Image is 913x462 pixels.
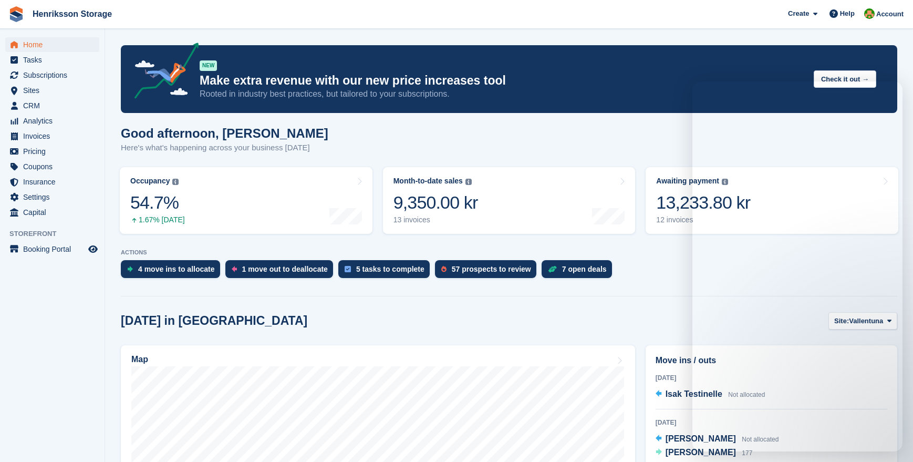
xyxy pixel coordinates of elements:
span: [PERSON_NAME] [666,448,736,457]
img: deal-1b604bf984904fb50ccaf53a9ad4b4a5d6e5aea283cecdc64d6e3604feb123c2.svg [548,265,557,273]
div: NEW [200,60,217,71]
span: Settings [23,190,86,204]
img: prospect-51fa495bee0391a8d652442698ab0144808aea92771e9ea1ae160a38d050c398.svg [441,266,447,272]
div: [DATE] [656,418,887,427]
a: menu [5,83,99,98]
a: Henriksson Storage [28,5,116,23]
a: Occupancy 54.7% 1.67% [DATE] [120,167,372,234]
div: 57 prospects to review [452,265,531,273]
span: Subscriptions [23,68,86,83]
div: 9,350.00 kr [393,192,478,213]
h2: Move ins / outs [656,354,887,367]
img: stora-icon-8386f47178a22dfd0bd8f6a31ec36ba5ce8667c1dd55bd0f319d3a0aa187defe.svg [8,6,24,22]
img: task-75834270c22a3079a89374b754ae025e5fb1db73e45f91037f5363f120a921f8.svg [345,266,351,272]
div: 4 move ins to allocate [138,265,215,273]
p: Make extra revenue with our new price increases tool [200,73,805,88]
a: menu [5,190,99,204]
div: 7 open deals [562,265,607,273]
img: move_ins_to_allocate_icon-fdf77a2bb77ea45bf5b3d319d69a93e2d87916cf1d5bf7949dd705db3b84f3ca.svg [127,266,133,272]
div: 1.67% [DATE] [130,215,185,224]
div: 12 invoices [656,215,750,224]
iframe: Intercom live chat [692,81,902,451]
a: 57 prospects to review [435,260,542,283]
span: Account [876,9,904,19]
a: menu [5,98,99,113]
div: Awaiting payment [656,177,719,186]
span: Storefront [9,229,105,239]
a: Preview store [87,243,99,255]
span: Tasks [23,53,86,67]
span: Coupons [23,159,86,174]
span: Invoices [23,129,86,143]
a: 7 open deals [542,260,617,283]
span: Sites [23,83,86,98]
div: 13,233.80 kr [656,192,750,213]
img: icon-info-grey-7440780725fd019a000dd9b08b2336e03edf1995a4989e88bcd33f0948082b44.svg [465,179,472,185]
a: menu [5,159,99,174]
a: Month-to-date sales 9,350.00 kr 13 invoices [383,167,636,234]
a: [PERSON_NAME] 177 [656,446,753,460]
a: 1 move out to deallocate [225,260,338,283]
img: price-adjustments-announcement-icon-8257ccfd72463d97f412b2fc003d46551f7dbcb40ab6d574587a9cd5c0d94... [126,43,199,102]
span: [PERSON_NAME] [666,434,736,443]
div: 13 invoices [393,215,478,224]
span: Create [788,8,809,19]
div: 1 move out to deallocate [242,265,328,273]
div: [DATE] [656,373,887,383]
span: Capital [23,205,86,220]
span: Pricing [23,144,86,159]
a: menu [5,114,99,128]
span: Analytics [23,114,86,128]
div: 54.7% [130,192,185,213]
a: menu [5,53,99,67]
div: Occupancy [130,177,170,186]
span: 177 [742,449,752,457]
p: ACTIONS [121,249,897,256]
span: Booking Portal [23,242,86,256]
a: menu [5,242,99,256]
a: menu [5,129,99,143]
span: Insurance [23,174,86,189]
a: Isak Testinelle Not allocated [656,388,765,402]
a: 4 move ins to allocate [121,260,225,283]
div: 5 tasks to complete [356,265,424,273]
div: Month-to-date sales [393,177,463,186]
img: move_outs_to_deallocate_icon-f764333ba52eb49d3ac5e1228854f67142a1ed5810a6f6cc68b1a99e826820c5.svg [232,266,237,272]
a: menu [5,205,99,220]
span: Home [23,37,86,52]
a: menu [5,144,99,159]
span: Help [840,8,855,19]
img: icon-info-grey-7440780725fd019a000dd9b08b2336e03edf1995a4989e88bcd33f0948082b44.svg [172,179,179,185]
a: Awaiting payment 13,233.80 kr 12 invoices [646,167,898,234]
a: menu [5,68,99,83]
h2: Map [131,355,148,364]
a: menu [5,37,99,52]
p: Rooted in industry best practices, but tailored to your subscriptions. [200,88,805,100]
a: [PERSON_NAME] Not allocated [656,433,779,446]
span: CRM [23,98,86,113]
button: Check it out → [814,70,876,88]
a: 5 tasks to complete [338,260,435,283]
span: Isak Testinelle [666,389,722,398]
p: Here's what's happening across your business [DATE] [121,142,328,154]
h2: [DATE] in [GEOGRAPHIC_DATA] [121,314,307,328]
h1: Good afternoon, [PERSON_NAME] [121,126,328,140]
img: Mikael Holmström [864,8,875,19]
a: menu [5,174,99,189]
